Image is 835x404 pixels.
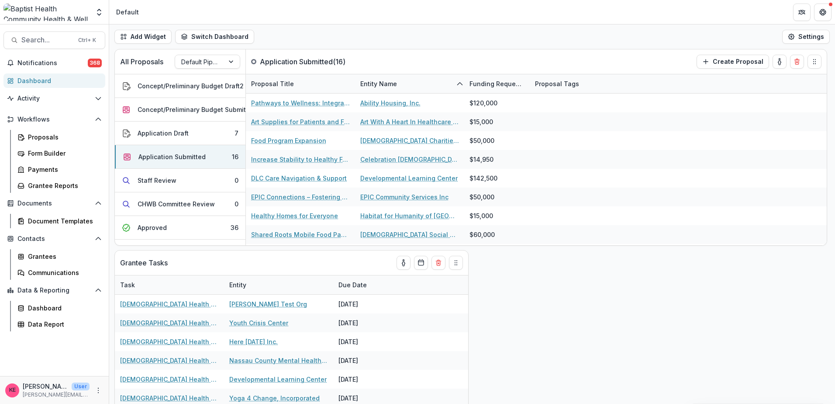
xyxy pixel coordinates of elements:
button: Search... [3,31,105,49]
span: Data & Reporting [17,287,91,294]
div: 0 [235,176,238,185]
a: Shared Roots Mobile Food Pantry [251,230,350,239]
button: Settings [782,30,830,44]
div: Application Submitted [138,152,206,161]
div: Form Builder [28,149,98,158]
a: Dashboard [14,301,105,315]
a: Dashboard [3,73,105,88]
button: Concept/Preliminary Budget Draft2 [115,74,245,98]
button: Approved36 [115,216,245,240]
button: More [93,385,104,396]
a: Increase Stability to Healthy Food [251,155,350,164]
a: Data Report [14,317,105,331]
div: 2 [240,81,244,91]
div: 7 [235,129,238,138]
div: $14,950 [469,155,493,164]
button: Partners [793,3,811,21]
div: Proposal Tags [530,74,639,93]
div: Proposal Title [246,74,355,93]
button: Delete card [431,256,445,270]
button: toggle-assigned-to-me [397,256,411,270]
button: Concept/Preliminary Budget Submitted0 [115,98,245,122]
div: Due Date [333,275,399,294]
div: Proposal Title [246,79,299,88]
div: 16 [232,152,238,161]
a: [DEMOGRAPHIC_DATA] Health Strategic Investment Impact Report [120,356,219,365]
button: Add Widget [114,30,172,44]
span: Search... [21,36,73,44]
button: Open Workflows [3,112,105,126]
span: Contacts [17,235,91,243]
button: Application Draft7 [115,122,245,145]
a: Youth Crisis Center [229,318,288,327]
div: $120,000 [469,98,497,108]
div: Entity [224,275,333,294]
div: [DATE] [333,332,399,351]
a: Grantees [14,249,105,264]
div: Concept/Preliminary Budget Submitted [138,105,256,114]
div: Document Templates [28,216,98,226]
a: Proposals [14,130,105,144]
div: Funding Requested [464,79,530,88]
span: 368 [88,59,102,67]
div: Proposal Tags [530,79,584,88]
span: Workflows [17,116,91,123]
a: [DEMOGRAPHIC_DATA] Health Strategic Investment Impact Report 2 [120,337,219,346]
a: Here [DATE] Inc. [229,337,278,346]
div: Entity Name [355,79,402,88]
button: Delete card [790,55,804,69]
button: Drag [807,55,821,69]
button: Notifications368 [3,56,105,70]
div: 36 [231,223,238,232]
p: Application Submitted ( 16 ) [260,56,345,67]
button: Open Data & Reporting [3,283,105,297]
div: Task [115,280,140,289]
p: [PERSON_NAME][EMAIL_ADDRESS][DOMAIN_NAME] [23,391,90,399]
a: Art With A Heart In Healthcare Inc [360,117,459,126]
a: EPIC Connections – Fostering community and behavioral health linkages [251,192,350,202]
button: Calendar [414,256,428,270]
svg: sorted ascending [456,80,463,87]
div: Dashboard [28,303,98,313]
div: Ctrl + K [76,35,98,45]
button: Create Proposal [697,55,769,69]
div: $50,000 [469,136,494,145]
button: Get Help [814,3,832,21]
div: Due Date [333,280,372,289]
span: Activity [17,95,91,102]
div: Funding Requested [464,74,530,93]
a: [DEMOGRAPHIC_DATA] Health Strategic Investment Impact Report [120,375,219,384]
div: [DATE] [333,351,399,370]
span: Notifications [17,59,88,67]
a: Developmental Learning Center [229,375,327,384]
div: $15,000 [469,211,493,220]
div: [DATE] [333,370,399,389]
a: Food Program Expansion [251,136,326,145]
a: [PERSON_NAME] Test Org [229,300,307,309]
a: Communications [14,265,105,280]
button: Open Contacts [3,232,105,246]
div: $60,000 [469,230,495,239]
p: [PERSON_NAME] [23,382,68,391]
button: Switch Dashboard [175,30,254,44]
div: Default [116,7,139,17]
div: Dashboard [17,76,98,85]
nav: breadcrumb [113,6,142,18]
button: toggle-assigned-to-me [773,55,787,69]
div: Staff Review [138,176,176,185]
a: Healthy Homes for Everyone [251,211,338,220]
a: EPIC Community Services Inc [360,192,449,202]
a: Ability Housing, Inc. [360,98,421,108]
div: $50,000 [469,192,494,202]
div: Entity [224,280,252,289]
div: Concept/Preliminary Budget Draft [138,81,240,91]
div: Data Report [28,320,98,329]
div: Grantee Reports [28,181,98,190]
button: CHWB Committee Review0 [115,192,245,216]
div: Proposals [28,132,98,142]
div: 0 [235,199,238,209]
div: Katie E [9,387,16,393]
